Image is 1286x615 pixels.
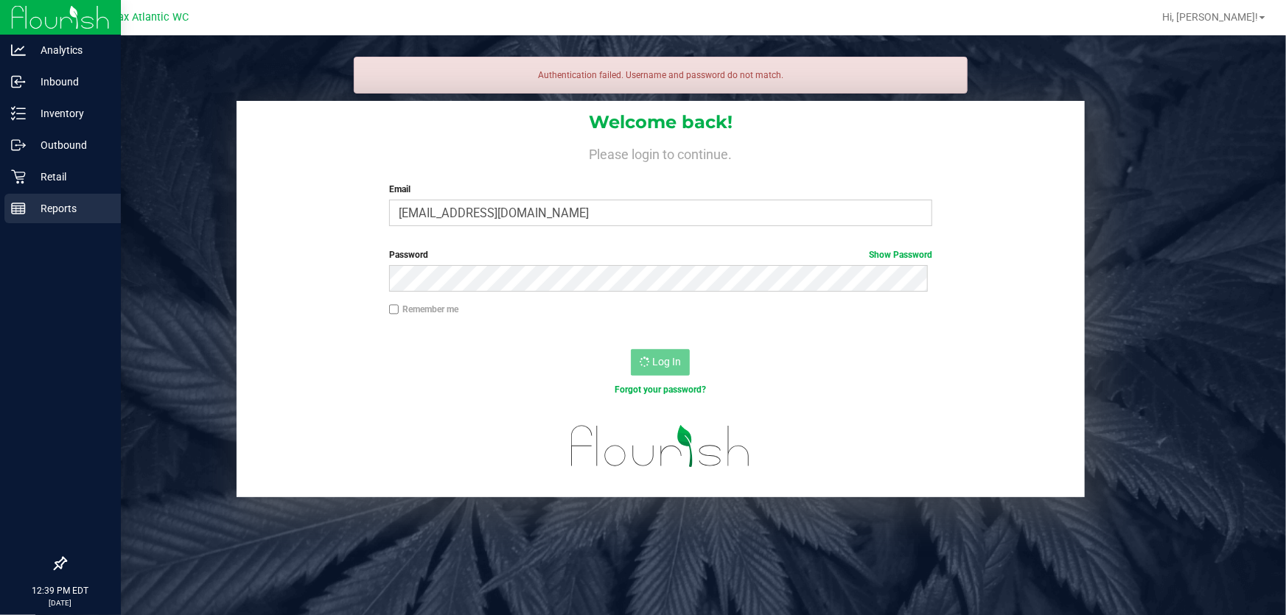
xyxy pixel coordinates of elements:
[237,113,1085,132] h1: Welcome back!
[389,304,399,314] input: Remember me
[11,201,26,216] inline-svg: Reports
[389,183,933,196] label: Email
[11,169,26,184] inline-svg: Retail
[26,105,114,122] p: Inventory
[652,356,681,368] span: Log In
[26,200,114,217] p: Reports
[11,138,26,152] inline-svg: Outbound
[631,349,690,376] button: Log In
[112,11,189,24] span: Jax Atlantic WC
[555,412,767,481] img: flourish_logo.svg
[1162,11,1258,23] span: Hi, [PERSON_NAME]!
[11,43,26,57] inline-svg: Analytics
[26,136,114,154] p: Outbound
[869,250,932,260] a: Show Password
[389,303,458,316] label: Remember me
[26,168,114,186] p: Retail
[615,384,706,395] a: Forgot your password?
[11,106,26,121] inline-svg: Inventory
[237,144,1085,162] h4: Please login to continue.
[26,41,114,59] p: Analytics
[7,584,114,597] p: 12:39 PM EDT
[354,57,968,94] div: Authentication failed. Username and password do not match.
[7,597,114,608] p: [DATE]
[11,74,26,89] inline-svg: Inbound
[389,250,428,260] span: Password
[26,73,114,91] p: Inbound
